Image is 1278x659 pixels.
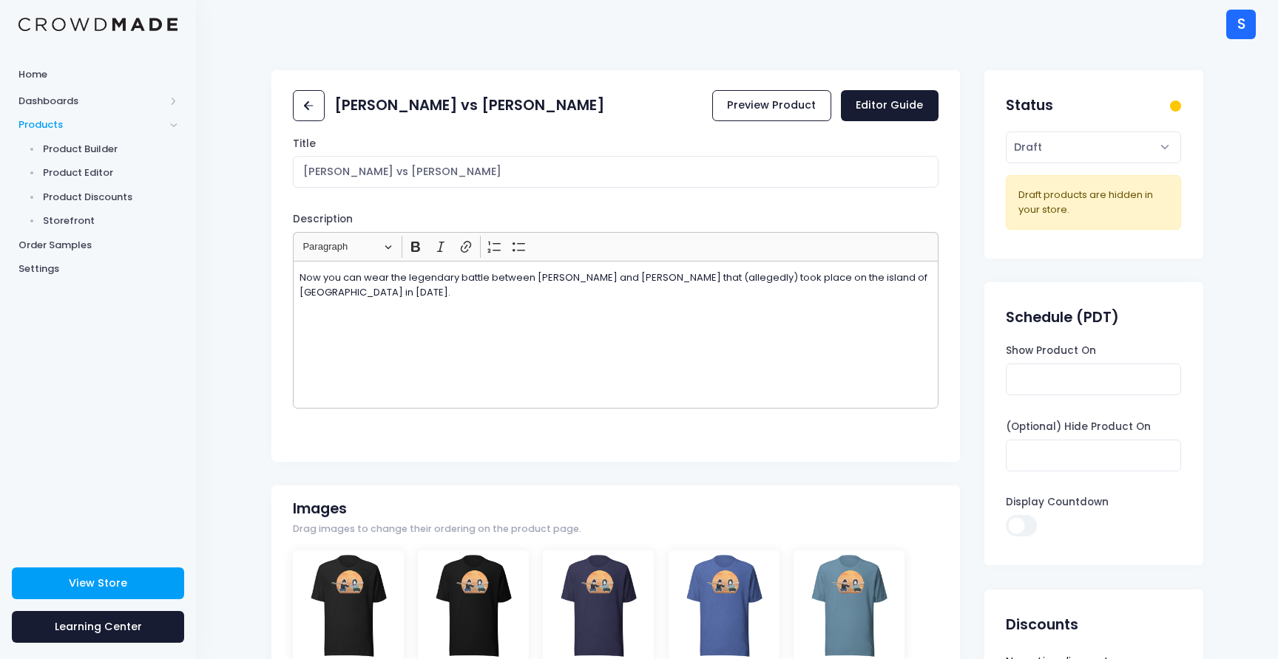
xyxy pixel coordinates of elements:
[297,236,399,259] button: Paragraph
[293,522,581,536] span: Drag images to change their ordering on the product page.
[43,190,178,205] span: Product Discounts
[293,212,353,227] label: Description
[43,165,178,180] span: Product Editor
[1006,309,1119,326] h2: Schedule (PDT)
[1226,10,1256,39] div: S
[293,500,347,517] h2: Images
[18,67,177,82] span: Home
[293,137,316,151] label: Title
[55,619,142,634] span: Learning Center
[841,90,939,122] a: Editor Guide
[712,90,831,122] a: Preview Product
[302,238,379,256] span: Paragraph
[12,567,184,599] a: View Store
[43,142,178,157] span: Product Builder
[1006,420,1151,434] label: (Optional) Hide Product On
[18,262,177,276] span: Settings
[1006,97,1053,114] h2: Status
[18,18,177,32] img: Logo
[293,261,939,409] div: Rich Text Editor, main
[293,232,939,261] div: Editor toolbar
[1006,616,1078,633] h2: Discounts
[43,214,178,228] span: Storefront
[12,611,184,643] a: Learning Center
[18,117,165,132] span: Products
[300,270,933,299] p: Now you can wear the legendary battle between [PERSON_NAME] and [PERSON_NAME] that (allegedly) to...
[1006,495,1109,510] label: Display Countdown
[1018,188,1169,216] div: Draft products are hidden in your store.
[1006,344,1096,358] label: Show Product On
[18,94,165,109] span: Dashboards
[18,238,177,253] span: Order Samples
[69,576,127,590] span: View Store
[334,97,604,114] h2: [PERSON_NAME] vs [PERSON_NAME]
